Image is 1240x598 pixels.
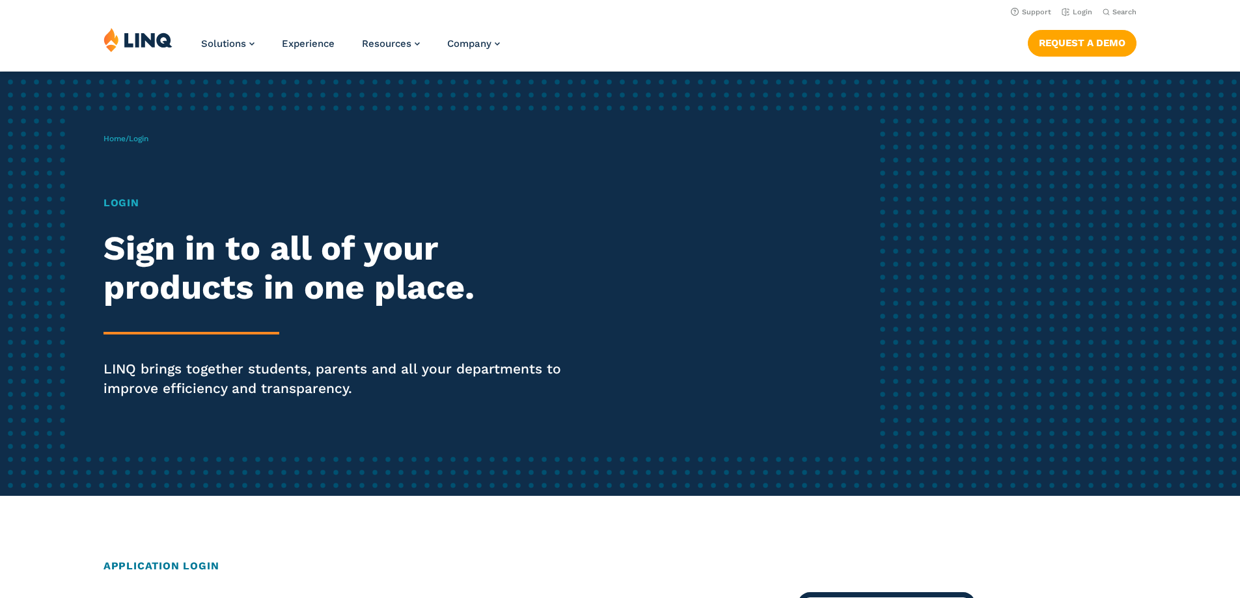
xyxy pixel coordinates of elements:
[103,558,1137,574] h2: Application Login
[1028,30,1137,56] a: Request a Demo
[201,38,246,49] span: Solutions
[1028,27,1137,56] nav: Button Navigation
[103,195,581,211] h1: Login
[1011,8,1051,16] a: Support
[103,229,581,307] h2: Sign in to all of your products in one place.
[1112,8,1137,16] span: Search
[447,38,491,49] span: Company
[1103,7,1137,17] button: Open Search Bar
[129,134,148,143] span: Login
[103,134,126,143] a: Home
[447,38,500,49] a: Company
[362,38,420,49] a: Resources
[282,38,335,49] a: Experience
[362,38,411,49] span: Resources
[201,38,255,49] a: Solutions
[103,359,581,398] p: LINQ brings together students, parents and all your departments to improve efficiency and transpa...
[201,27,500,70] nav: Primary Navigation
[103,27,172,52] img: LINQ | K‑12 Software
[103,134,148,143] span: /
[1062,8,1092,16] a: Login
